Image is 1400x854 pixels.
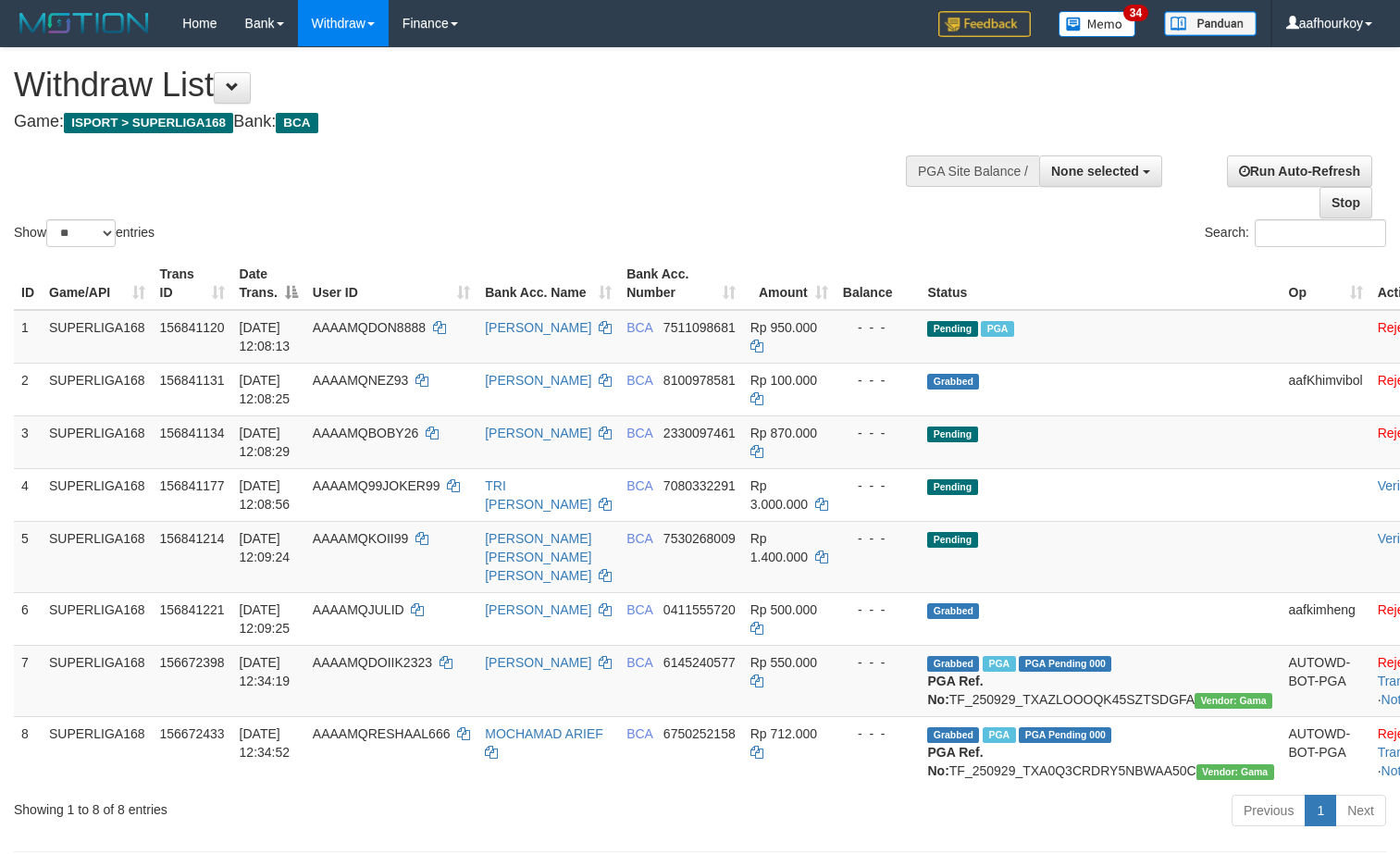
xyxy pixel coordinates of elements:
[663,602,736,617] span: Copy 0411555720 to clipboard
[313,531,408,546] span: AAAAMQKOII99
[843,371,913,390] div: - - -
[983,656,1015,672] span: Marked by aafsoycanthlai
[626,602,652,617] span: BCA
[750,531,808,564] span: Rp 1.400.000
[1335,795,1386,826] a: Next
[663,726,736,741] span: Copy 6750252158 to clipboard
[626,726,652,741] span: BCA
[843,724,913,743] div: - - -
[1305,795,1336,826] a: 1
[14,67,915,104] h1: Withdraw List
[906,155,1039,187] div: PGA Site Balance /
[843,529,913,548] div: - - -
[160,531,225,546] span: 156841214
[1196,764,1274,780] span: Vendor URL: https://trx31.1velocity.biz
[14,113,915,131] h4: Game: Bank:
[626,531,652,546] span: BCA
[153,257,232,310] th: Trans ID: activate to sort column ascending
[938,11,1031,37] img: Feedback.jpg
[1123,5,1148,21] span: 34
[485,602,591,617] a: [PERSON_NAME]
[485,478,591,512] a: TRI [PERSON_NAME]
[1282,716,1370,787] td: AUTOWD-BOT-PGA
[663,373,736,388] span: Copy 8100978581 to clipboard
[160,655,225,670] span: 156672398
[477,257,619,310] th: Bank Acc. Name: activate to sort column ascending
[1164,11,1257,36] img: panduan.png
[313,478,440,493] span: AAAAMQ99JOKER99
[619,257,743,310] th: Bank Acc. Number: activate to sort column ascending
[920,257,1281,310] th: Status
[663,655,736,670] span: Copy 6145240577 to clipboard
[64,113,233,133] span: ISPORT > SUPERLIGA168
[626,655,652,670] span: BCA
[1282,592,1370,645] td: aafkimheng
[1019,656,1111,672] span: PGA Pending
[160,426,225,440] span: 156841134
[14,716,42,787] td: 8
[1019,727,1111,743] span: PGA Pending
[750,726,817,741] span: Rp 712.000
[920,645,1281,716] td: TF_250929_TXAZLOOOQK45SZTSDGFA
[14,415,42,468] td: 3
[981,321,1013,337] span: Marked by aafsoycanthlai
[485,426,591,440] a: [PERSON_NAME]
[42,363,153,415] td: SUPERLIGA168
[160,320,225,335] span: 156841120
[485,320,591,335] a: [PERSON_NAME]
[305,257,477,310] th: User ID: activate to sort column ascending
[750,373,817,388] span: Rp 100.000
[313,655,432,670] span: AAAAMQDOIIK2323
[313,320,426,335] span: AAAAMQDON8888
[42,592,153,645] td: SUPERLIGA168
[14,257,42,310] th: ID
[843,424,913,442] div: - - -
[927,321,977,337] span: Pending
[232,257,305,310] th: Date Trans.: activate to sort column descending
[1282,257,1370,310] th: Op: activate to sort column ascending
[485,373,591,388] a: [PERSON_NAME]
[927,427,977,442] span: Pending
[750,320,817,335] span: Rp 950.000
[240,655,291,688] span: [DATE] 12:34:19
[626,320,652,335] span: BCA
[14,310,42,364] td: 1
[750,602,817,617] span: Rp 500.000
[14,219,155,247] label: Show entries
[663,478,736,493] span: Copy 7080332291 to clipboard
[46,219,116,247] select: Showentries
[42,257,153,310] th: Game/API: activate to sort column ascending
[240,426,291,459] span: [DATE] 12:08:29
[626,478,652,493] span: BCA
[14,521,42,592] td: 5
[14,592,42,645] td: 6
[663,531,736,546] span: Copy 7530268009 to clipboard
[1232,795,1306,826] a: Previous
[42,468,153,521] td: SUPERLIGA168
[927,745,983,778] b: PGA Ref. No:
[240,320,291,353] span: [DATE] 12:08:13
[1282,645,1370,716] td: AUTOWD-BOT-PGA
[240,478,291,512] span: [DATE] 12:08:56
[1051,164,1139,179] span: None selected
[836,257,921,310] th: Balance
[1255,219,1386,247] input: Search:
[663,426,736,440] span: Copy 2330097461 to clipboard
[1319,187,1372,218] a: Stop
[750,655,817,670] span: Rp 550.000
[1227,155,1372,187] a: Run Auto-Refresh
[313,373,408,388] span: AAAAMQNEZ93
[160,478,225,493] span: 156841177
[743,257,836,310] th: Amount: activate to sort column ascending
[843,600,913,619] div: - - -
[14,468,42,521] td: 4
[313,602,404,617] span: AAAAMQJULID
[14,793,569,819] div: Showing 1 to 8 of 8 entries
[927,479,977,495] span: Pending
[983,727,1015,743] span: Marked by aafsoycanthlai
[160,602,225,617] span: 156841221
[1059,11,1136,37] img: Button%20Memo.svg
[313,726,451,741] span: AAAAMQRESHAAL666
[276,113,317,133] span: BCA
[42,310,153,364] td: SUPERLIGA168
